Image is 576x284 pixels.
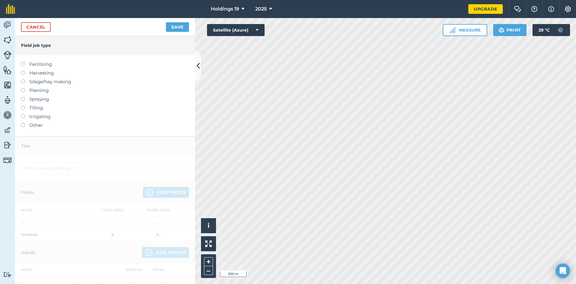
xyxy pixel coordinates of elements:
[556,264,570,278] div: Open Intercom Messenger
[3,51,12,59] img: svg+xml;base64,PD94bWwgdmVyc2lvbj0iMS4wIiBlbmNvZGluZz0idXRmLTgiPz4KPCEtLSBHZW5lcmF0b3I6IEFkb2JlIE...
[21,96,189,103] label: Spraying
[6,4,15,14] img: fieldmargin Logo
[3,20,12,29] img: svg+xml;base64,PD94bWwgdmVyc2lvbj0iMS4wIiBlbmNvZGluZz0idXRmLTgiPz4KPCEtLSBHZW5lcmF0b3I6IEFkb2JlIE...
[548,5,554,13] img: svg+xml;base64,PHN2ZyB4bWxucz0iaHR0cDovL3d3dy53My5vcmcvMjAwMC9zdmciIHdpZHRoPSIxNyIgaGVpZ2h0PSIxNy...
[554,24,566,36] img: svg+xml;base64,PD94bWwgdmVyc2lvbj0iMS4wIiBlbmNvZGluZz0idXRmLTgiPz4KPCEtLSBHZW5lcmF0b3I6IEFkb2JlIE...
[204,257,213,266] button: +
[21,87,189,94] label: Planting
[514,6,521,12] img: Two speech bubbles overlapping with the left bubble in the forefront
[443,24,487,36] button: Measure
[201,218,216,233] button: i
[204,266,213,275] button: –
[3,66,12,75] img: svg+xml;base64,PHN2ZyB4bWxucz0iaHR0cDovL3d3dy53My5vcmcvMjAwMC9zdmciIHdpZHRoPSI1NiIgaGVpZ2h0PSI2MC...
[21,69,189,77] label: Harvesting
[3,96,12,105] img: svg+xml;base64,PD94bWwgdmVyc2lvbj0iMS4wIiBlbmNvZGluZz0idXRmLTgiPz4KPCEtLSBHZW5lcmF0b3I6IEFkb2JlIE...
[255,5,267,13] span: 2025
[538,24,550,36] span: 29 ° C
[211,5,239,13] span: Holdings 19
[3,156,12,164] img: svg+xml;base64,PD94bWwgdmVyc2lvbj0iMS4wIiBlbmNvZGluZz0idXRmLTgiPz4KPCEtLSBHZW5lcmF0b3I6IEFkb2JlIE...
[532,24,570,36] button: 29 °C
[449,27,455,33] img: Ruler icon
[208,222,209,229] span: i
[21,22,51,32] a: Cancel
[21,42,189,49] h4: Field job type
[21,78,189,85] label: Silage/hay making
[493,24,527,36] button: Print
[207,24,265,36] button: Satellite (Azure)
[21,113,189,120] label: Irrigating
[3,141,12,150] img: svg+xml;base64,PD94bWwgdmVyc2lvbj0iMS4wIiBlbmNvZGluZz0idXRmLTgiPz4KPCEtLSBHZW5lcmF0b3I6IEFkb2JlIE...
[21,104,189,111] label: Tilling
[3,111,12,120] img: svg+xml;base64,PD94bWwgdmVyc2lvbj0iMS4wIiBlbmNvZGluZz0idXRmLTgiPz4KPCEtLSBHZW5lcmF0b3I6IEFkb2JlIE...
[3,126,12,135] img: svg+xml;base64,PD94bWwgdmVyc2lvbj0iMS4wIiBlbmNvZGluZz0idXRmLTgiPz4KPCEtLSBHZW5lcmF0b3I6IEFkb2JlIE...
[166,22,189,32] button: Save
[3,81,12,90] img: svg+xml;base64,PHN2ZyB4bWxucz0iaHR0cDovL3d3dy53My5vcmcvMjAwMC9zdmciIHdpZHRoPSI1NiIgaGVpZ2h0PSI2MC...
[3,272,12,277] img: svg+xml;base64,PD94bWwgdmVyc2lvbj0iMS4wIiBlbmNvZGluZz0idXRmLTgiPz4KPCEtLSBHZW5lcmF0b3I6IEFkb2JlIE...
[531,6,538,12] img: A question mark icon
[205,240,212,247] img: Four arrows, one pointing top left, one top right, one bottom right and the last bottom left
[499,26,504,34] img: svg+xml;base64,PHN2ZyB4bWxucz0iaHR0cDovL3d3dy53My5vcmcvMjAwMC9zdmciIHdpZHRoPSIxOSIgaGVpZ2h0PSIyNC...
[564,6,571,12] img: A cog icon
[3,35,12,44] img: svg+xml;base64,PHN2ZyB4bWxucz0iaHR0cDovL3d3dy53My5vcmcvMjAwMC9zdmciIHdpZHRoPSI1NiIgaGVpZ2h0PSI2MC...
[21,61,189,68] label: Fertilizing
[21,122,189,129] label: Other
[468,4,503,14] a: Upgrade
